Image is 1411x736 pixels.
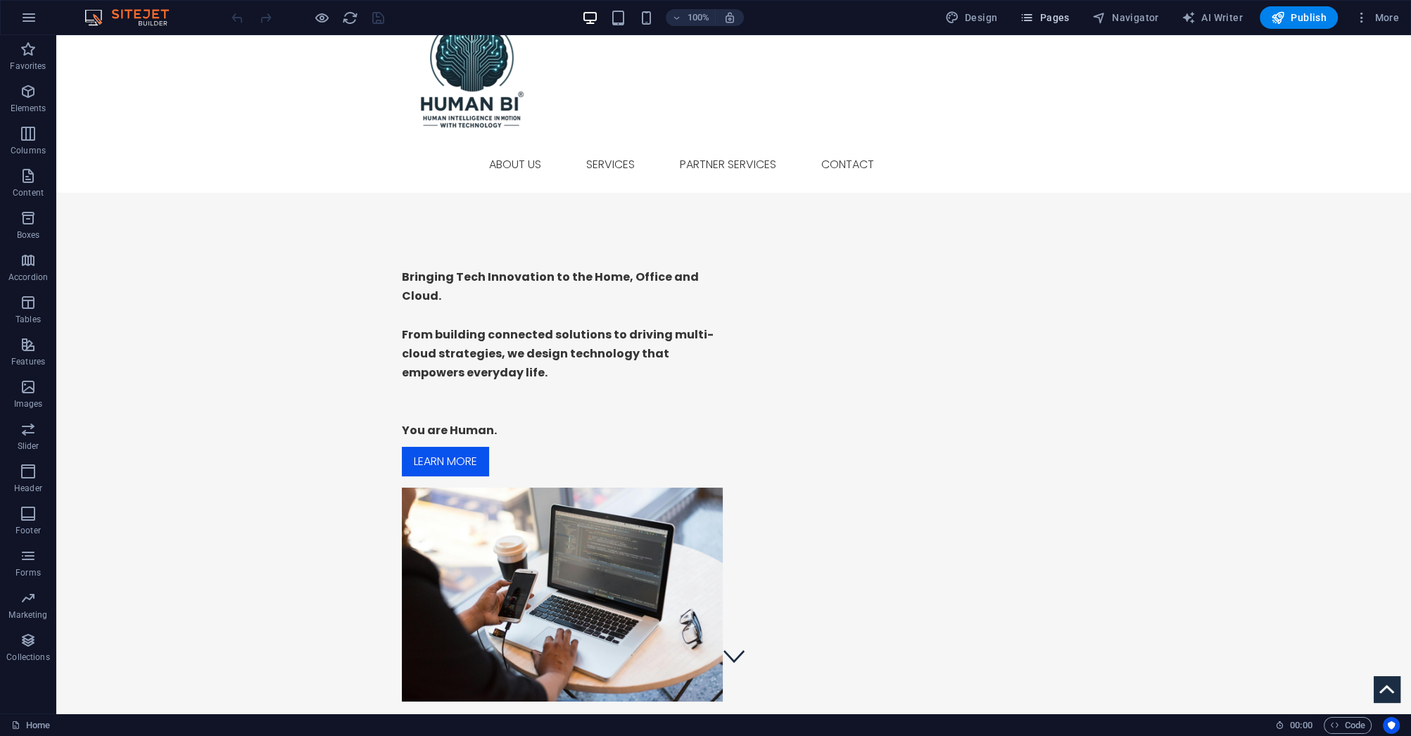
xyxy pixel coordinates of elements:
button: 100% [666,9,716,26]
p: Footer [15,525,41,536]
p: Columns [11,145,46,156]
i: Reload page [342,10,358,26]
p: Favorites [10,61,46,72]
button: Navigator [1087,6,1165,29]
p: Tables [15,314,41,325]
h6: Session time [1275,717,1312,734]
p: Elements [11,103,46,114]
p: Forms [15,567,41,578]
button: More [1349,6,1405,29]
span: Pages [1020,11,1069,25]
p: Features [11,356,45,367]
button: Click here to leave preview mode and continue editing [313,9,330,26]
p: Slider [18,440,39,452]
span: Navigator [1092,11,1159,25]
button: Design [939,6,1004,29]
h6: 100% [687,9,709,26]
p: Images [14,398,43,410]
button: Publish [1260,6,1338,29]
span: Publish [1271,11,1327,25]
a: Click to cancel selection. Double-click to open Pages [11,717,50,734]
p: Accordion [8,272,48,283]
button: AI Writer [1176,6,1248,29]
p: Marketing [8,609,47,621]
p: Header [14,483,42,494]
p: Content [13,187,44,198]
p: Collections [6,652,49,663]
i: On resize automatically adjust zoom level to fit chosen device. [723,11,736,24]
button: Usercentrics [1383,717,1400,734]
span: Code [1330,717,1365,734]
button: Pages [1014,6,1075,29]
span: More [1355,11,1399,25]
img: Editor Logo [81,9,186,26]
button: reload [341,9,358,26]
p: Boxes [17,229,40,241]
span: 00 00 [1290,717,1312,734]
span: Design [945,11,998,25]
button: Code [1324,717,1372,734]
span: AI Writer [1182,11,1243,25]
span: : [1300,720,1302,730]
div: Design (Ctrl+Alt+Y) [939,6,1004,29]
